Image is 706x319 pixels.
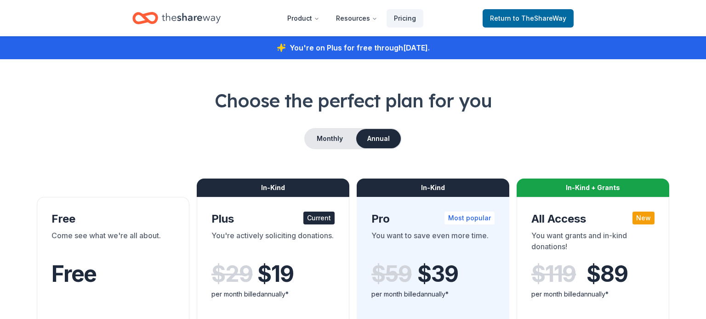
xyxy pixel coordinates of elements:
div: You want to save even more time. [371,230,495,256]
div: Pro [371,212,495,226]
div: All Access [531,212,655,226]
span: $ 19 [257,261,293,287]
div: In-Kind + Grants [517,179,669,197]
div: You want grants and in-kind donations! [531,230,655,256]
div: Come see what we're all about. [51,230,175,256]
nav: Main [280,7,423,29]
div: Most popular [444,212,495,224]
a: Pricing [387,9,423,28]
div: Current [303,212,335,224]
span: $ 39 [417,261,458,287]
h1: Choose the perfect plan for you [37,88,669,113]
a: Home [132,7,221,29]
button: Annual [356,129,401,148]
div: You're actively soliciting donations. [211,230,335,256]
button: Monthly [305,129,354,148]
div: In-Kind [357,179,509,197]
span: Return [490,13,566,24]
button: Resources [329,9,385,28]
div: Free [51,212,175,226]
div: Plus [211,212,335,226]
span: to TheShareWay [513,14,566,22]
span: Free [51,260,97,287]
button: Product [280,9,327,28]
span: $ 89 [586,261,627,287]
a: Returnto TheShareWay [483,9,574,28]
div: In-Kind [197,179,349,197]
div: per month billed annually* [211,289,335,300]
div: per month billed annually* [371,289,495,300]
div: per month billed annually* [531,289,655,300]
div: New [632,212,655,224]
